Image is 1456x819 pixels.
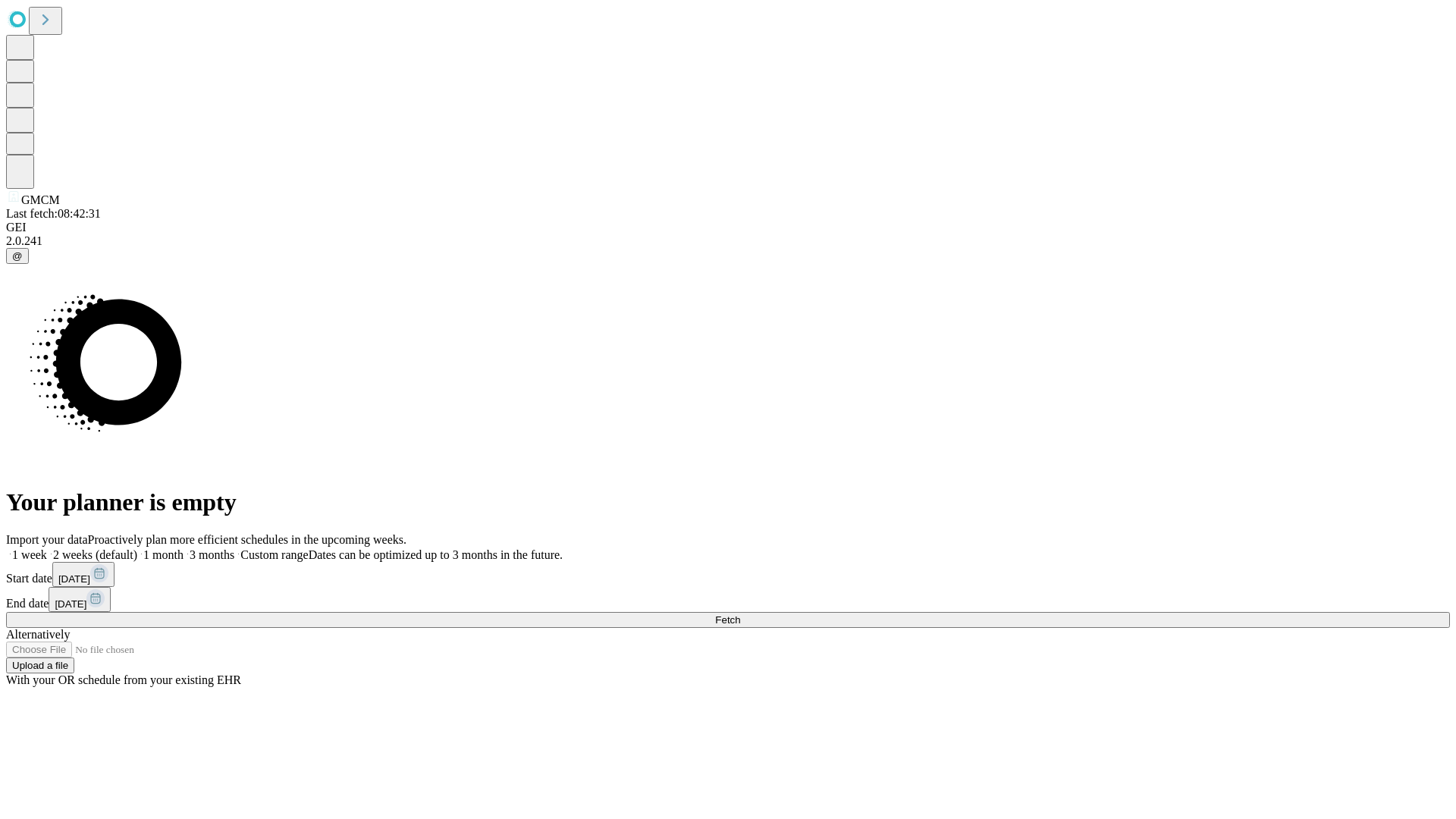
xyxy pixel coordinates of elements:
[6,207,101,220] span: Last fetch: 08:42:31
[6,221,1450,234] div: GEI
[12,250,23,262] span: @
[55,598,86,610] span: [DATE]
[88,533,406,546] span: Proactively plan more efficient schedules in the upcoming weeks.
[143,548,184,561] span: 1 month
[52,562,115,587] button: [DATE]
[53,548,137,561] span: 2 weeks (default)
[190,548,234,561] span: 3 months
[6,533,88,546] span: Import your data
[21,193,60,206] span: GMCM
[309,548,563,561] span: Dates can be optimized up to 3 months in the future.
[12,548,47,561] span: 1 week
[49,587,111,612] button: [DATE]
[6,628,70,641] span: Alternatively
[6,248,29,264] button: @
[715,614,740,626] span: Fetch
[6,673,241,686] span: With your OR schedule from your existing EHR
[6,234,1450,248] div: 2.0.241
[6,488,1450,516] h1: Your planner is empty
[6,612,1450,628] button: Fetch
[240,548,308,561] span: Custom range
[6,587,1450,612] div: End date
[6,657,74,673] button: Upload a file
[6,562,1450,587] div: Start date
[58,573,90,585] span: [DATE]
